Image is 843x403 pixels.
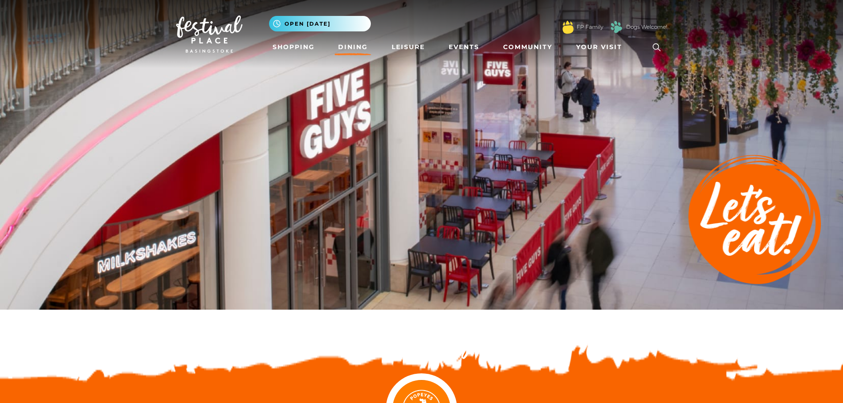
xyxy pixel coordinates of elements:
a: FP Family [577,23,603,31]
a: Community [500,39,556,55]
a: Events [445,39,483,55]
a: Your Visit [573,39,630,55]
a: Shopping [269,39,318,55]
a: Dogs Welcome! [626,23,667,31]
span: Your Visit [576,42,622,52]
button: Open [DATE] [269,16,371,31]
img: Festival Place Logo [176,15,243,53]
a: Dining [335,39,371,55]
a: Leisure [388,39,428,55]
span: Open [DATE] [285,20,331,28]
h2: Discover something new... [176,327,667,356]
